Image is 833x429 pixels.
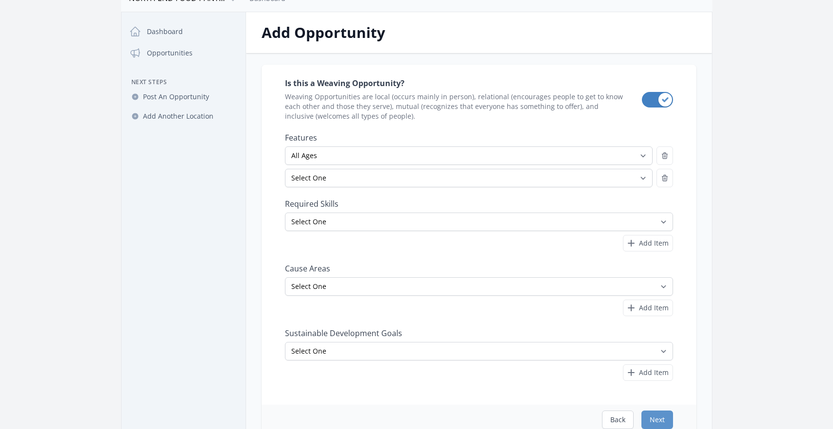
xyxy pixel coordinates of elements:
button: Back [602,411,634,429]
span: Weaving Opportunities are local (occurs mainly in person), relational (encourages people to get t... [285,92,626,121]
span: Add Item [639,368,669,377]
span: Add Item [639,303,669,313]
a: Post An Opportunity [125,88,242,106]
button: Add Item [623,235,673,251]
a: Opportunities [125,43,242,63]
h3: Next Steps [125,78,242,86]
span: Add Another Location [143,111,213,121]
span: Add Item [639,238,669,248]
label: Required Skills [285,199,673,209]
button: Add Item [623,364,673,381]
label: Sustainable Development Goals [285,328,673,338]
span: Post An Opportunity [143,92,209,102]
a: Add Another Location [125,107,242,125]
a: Dashboard [125,22,242,41]
button: Next [641,411,673,429]
button: Add Item [623,300,673,316]
h2: Add Opportunity [262,24,696,41]
label: Cause Areas [285,264,673,273]
label: Is this a Weaving Opportunity? [285,78,626,88]
label: Features [285,133,673,143]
